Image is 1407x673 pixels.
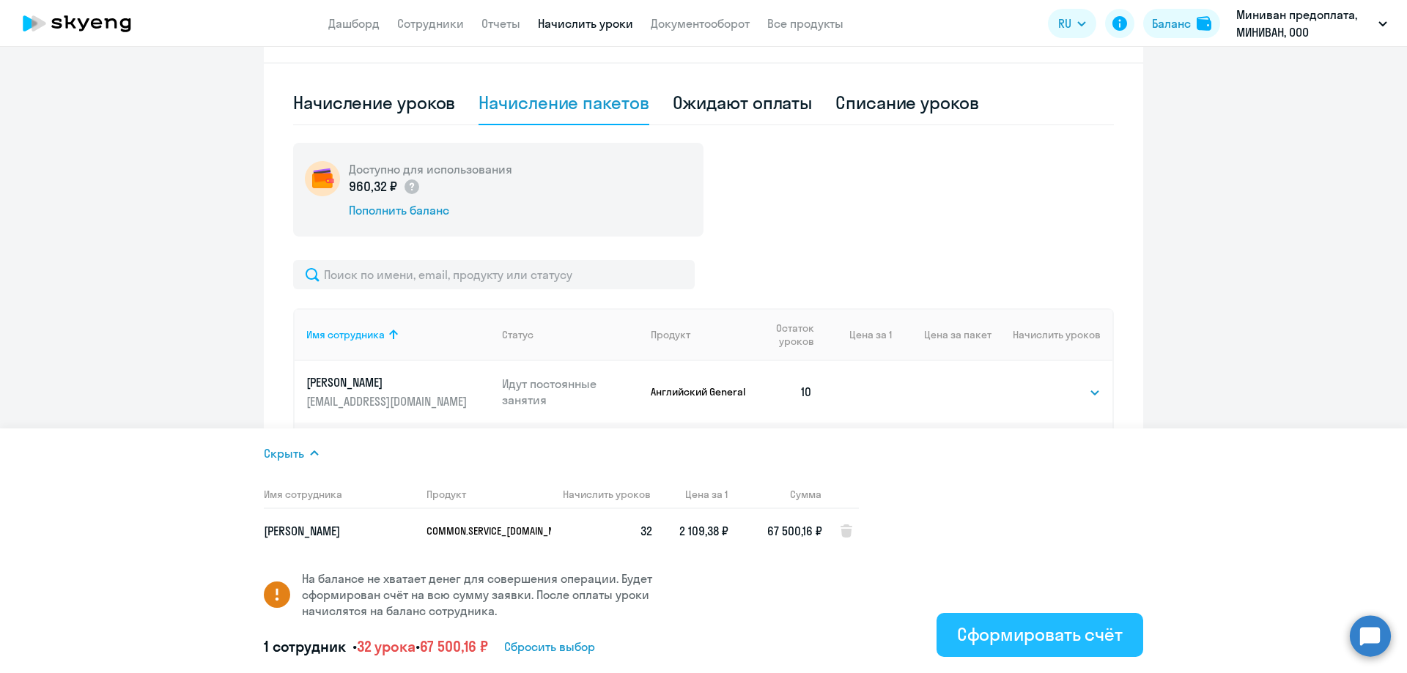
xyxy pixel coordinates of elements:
[415,480,551,509] th: Продукт
[651,16,750,31] a: Документооборот
[651,328,690,341] div: Продукт
[673,91,813,114] div: Ожидают оплаты
[835,91,979,114] div: Списание уроков
[479,91,649,114] div: Начисление пакетов
[640,524,652,538] span: 32
[728,480,822,509] th: Сумма
[502,328,533,341] div: Статус
[767,524,822,538] span: 67 500,16 ₽
[306,374,490,409] a: [PERSON_NAME][EMAIL_ADDRESS][DOMAIN_NAME]
[1229,6,1395,41] button: Миниван предоплата, МИНИВАН, ООО
[504,638,595,655] span: Сбросить выбор
[1048,9,1096,38] button: RU
[824,308,892,361] th: Цена за 1
[652,480,728,509] th: Цена за 1
[892,423,991,484] td: 67 500,16 ₽
[293,91,455,114] div: Начисление уроков
[651,328,750,341] div: Продукт
[264,636,488,657] h5: 1 сотрудник • •
[761,321,824,348] div: Остаток уроков
[937,613,1143,657] button: Сформировать счёт
[306,393,470,409] p: [EMAIL_ADDRESS][DOMAIN_NAME]
[349,202,512,218] div: Пополнить баланс
[264,523,415,539] p: [PERSON_NAME]
[397,16,464,31] a: Сотрудники
[302,570,692,619] p: На балансе не хватает денег для совершения операции. Будет сформирован счёт на всю сумму заявки. ...
[892,308,991,361] th: Цена за пакет
[264,480,415,509] th: Имя сотрудника
[1058,15,1071,32] span: RU
[761,321,813,348] span: Остаток уроков
[551,480,652,509] th: Начислить уроков
[502,376,640,408] p: Идут постоянные занятия
[306,328,385,341] div: Имя сотрудника
[957,622,1123,646] div: Сформировать счёт
[750,361,824,423] td: 10
[991,308,1112,361] th: Начислить уроков
[679,524,728,538] span: 2 109,38 ₽
[306,328,490,341] div: Имя сотрудника
[349,177,421,196] p: 960,32 ₽
[305,161,340,196] img: wallet-circle.png
[651,385,750,398] p: Английский General
[264,445,304,462] span: Скрыть
[426,524,536,538] p: COMMON.SERVICE_[DOMAIN_NAME]_COURSE_CC_PYTHON_KIDS_F2F
[502,328,640,341] div: Статус
[306,374,470,390] p: [PERSON_NAME]
[824,423,892,484] td: 2 109,38 ₽
[767,16,843,31] a: Все продукты
[420,637,488,655] span: 67 500,16 ₽
[481,16,520,31] a: Отчеты
[328,16,380,31] a: Дашборд
[1143,9,1220,38] button: Балансbalance
[750,423,824,484] td: 0
[1152,15,1191,32] div: Баланс
[1236,6,1373,41] p: Миниван предоплата, МИНИВАН, ООО
[1197,16,1211,31] img: balance
[349,161,512,177] h5: Доступно для использования
[357,637,416,655] span: 32 урока
[293,260,695,289] input: Поиск по имени, email, продукту или статусу
[538,16,633,31] a: Начислить уроки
